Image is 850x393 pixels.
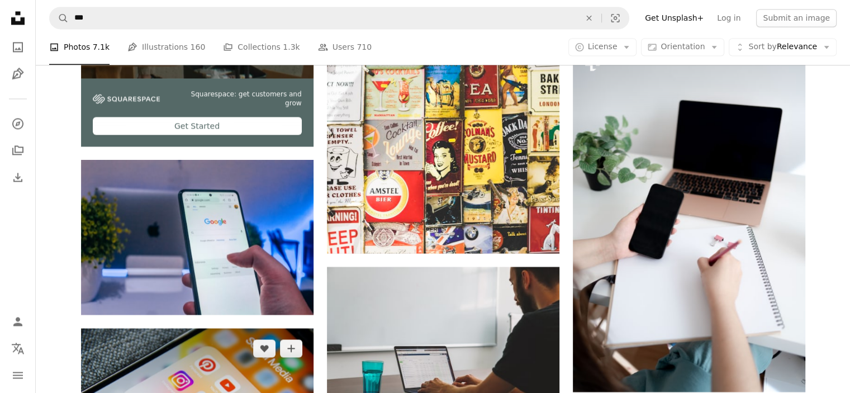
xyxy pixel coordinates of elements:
[7,112,29,135] a: Explore
[283,41,300,53] span: 1.3k
[573,212,805,222] a: a woman sitting at a desk writing on a notepad
[756,9,837,27] button: Submit an image
[191,41,206,53] span: 160
[173,89,302,108] span: Squarespace: get customers and grow
[81,232,314,242] a: person holding white android smartphone
[7,310,29,333] a: Log in / Sign up
[638,9,710,27] a: Get Unsplash+
[641,38,724,56] button: Orientation
[661,42,705,51] span: Orientation
[748,41,817,53] span: Relevance
[7,36,29,58] a: Photos
[7,364,29,386] button: Menu
[7,166,29,188] a: Download History
[93,117,302,135] div: Get Started
[7,63,29,85] a: Illustrations
[588,42,618,51] span: License
[568,38,637,56] button: License
[577,7,601,29] button: Clear
[127,29,205,65] a: Illustrations 160
[280,339,302,357] button: Add to Collection
[81,160,314,315] img: person holding white android smartphone
[748,42,776,51] span: Sort by
[253,339,276,357] button: Like
[327,73,559,83] a: text print poster
[7,7,29,31] a: Home — Unsplash
[49,7,629,29] form: Find visuals sitewide
[710,9,747,27] a: Log in
[729,38,837,56] button: Sort byRelevance
[7,337,29,359] button: Language
[327,339,559,349] a: man sitting at the table while using laptop computer
[7,139,29,162] a: Collections
[50,7,69,29] button: Search Unsplash
[602,7,629,29] button: Visual search
[223,29,300,65] a: Collections 1.3k
[318,29,372,65] a: Users 710
[573,43,805,392] img: a woman sitting at a desk writing on a notepad
[357,41,372,53] span: 710
[93,94,160,104] img: file-1747939142011-51e5cc87e3c9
